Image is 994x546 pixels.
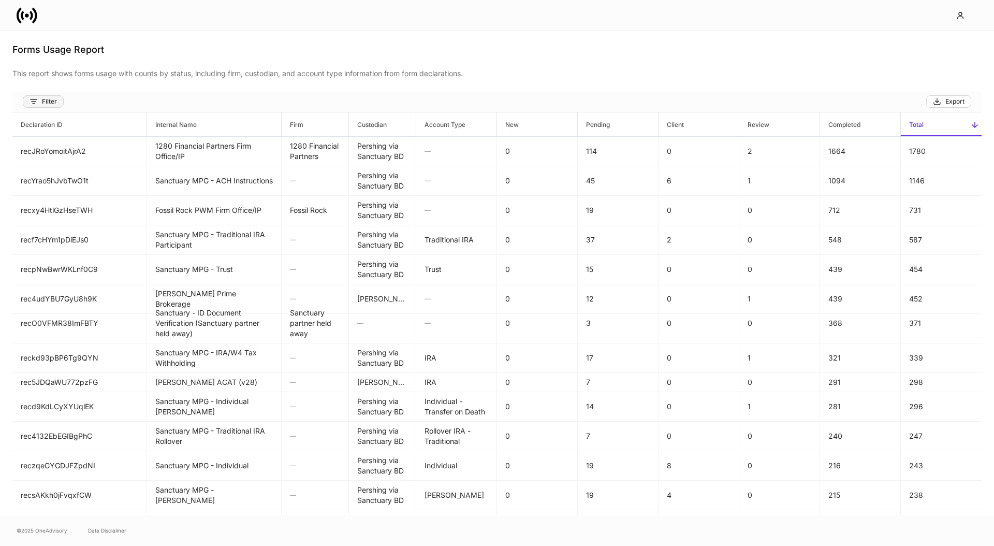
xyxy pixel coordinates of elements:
[578,343,659,373] td: 17
[349,373,416,392] td: Schwab
[147,343,282,373] td: Sanctuary MPG - IRA/W4 Tax Withholding
[578,120,610,130] h6: Pending
[349,120,387,130] h6: Custodian
[12,137,147,166] td: recJRoYomoitAjrA2
[820,451,901,481] td: 216
[12,422,147,451] td: rec4132EbEGIBgPhC
[349,255,416,284] td: Pershing via Sanctuary BD
[739,304,820,343] td: 0
[901,284,982,314] td: 452
[147,225,282,255] td: Sanctuary MPG - Traditional IRA Participant
[659,451,739,481] td: 8
[497,451,578,481] td: 0
[820,392,901,422] td: 281
[349,166,416,196] td: Pershing via Sanctuary BD
[901,137,982,166] td: 1780
[659,373,739,392] td: 0
[659,196,739,225] td: 0
[357,318,407,328] h6: —
[147,481,282,510] td: Sanctuary MPG - Roth IRA
[12,196,147,225] td: recxy4HtlGzHseTWH
[497,112,577,136] span: New
[497,284,578,314] td: 0
[147,422,282,451] td: Sanctuary MPG - Traditional IRA Rollover
[497,255,578,284] td: 0
[147,137,282,166] td: 1280 Financial Partners Firm Office/IP
[578,373,659,392] td: 7
[933,97,964,106] div: Export
[416,481,497,510] td: Roth IRA
[290,461,340,470] h6: —
[739,343,820,373] td: 1
[578,284,659,314] td: 12
[147,196,282,225] td: Fossil Rock PWM Firm Office/IP
[12,304,147,343] td: recO0VFMR38ImFBTY
[901,255,982,284] td: 454
[578,304,659,343] td: 3
[497,166,578,196] td: 0
[578,112,658,136] span: Pending
[659,137,739,166] td: 0
[497,481,578,510] td: 0
[820,343,901,373] td: 321
[820,196,901,225] td: 712
[659,422,739,451] td: 0
[88,526,126,535] a: Data Disclaimer
[416,451,497,481] td: Individual
[820,373,901,392] td: 291
[497,225,578,255] td: 0
[497,392,578,422] td: 0
[739,373,820,392] td: 0
[30,97,57,106] div: Filter
[12,284,147,314] td: rec4udYBU7GyU8h9K
[290,377,340,387] h6: —
[820,166,901,196] td: 1094
[901,373,982,392] td: 298
[659,255,739,284] td: 0
[290,401,340,411] h6: —
[901,120,924,130] h6: Total
[578,196,659,225] td: 19
[12,44,982,56] h4: Forms Usage Report
[739,166,820,196] td: 1
[659,120,684,130] h6: Client
[12,120,63,130] h6: Declaration ID
[290,431,340,441] h6: —
[497,343,578,373] td: 0
[739,451,820,481] td: 0
[659,392,739,422] td: 0
[147,373,282,392] td: Schwab ACAT (v28)
[739,422,820,451] td: 0
[12,343,147,373] td: reckd93pBP6Tg9QYN
[578,481,659,510] td: 19
[349,284,416,314] td: Schwab
[147,392,282,422] td: Sanctuary MPG - Individual TOD
[820,112,900,136] span: Completed
[497,304,578,343] td: 0
[739,255,820,284] td: 0
[659,112,739,136] span: Client
[820,422,901,451] td: 240
[739,137,820,166] td: 2
[290,264,340,274] h6: —
[147,166,282,196] td: Sanctuary MPG - ACH Instructions
[147,112,281,136] span: Internal Name
[349,481,416,510] td: Pershing via Sanctuary BD
[290,235,340,245] h6: —
[497,422,578,451] td: 0
[349,343,416,373] td: Pershing via Sanctuary BD
[12,481,147,510] td: recsAKkh0jFvqxfCW
[12,255,147,284] td: recpNwBwrWKLnf0C9
[739,284,820,314] td: 1
[147,120,197,130] h6: Internal Name
[901,112,982,136] span: Total
[578,392,659,422] td: 14
[820,284,901,314] td: 439
[578,255,659,284] td: 15
[425,205,488,215] h6: —
[349,225,416,255] td: Pershing via Sanctuary BD
[425,176,488,185] h6: —
[820,225,901,255] td: 548
[659,343,739,373] td: 0
[659,304,739,343] td: 0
